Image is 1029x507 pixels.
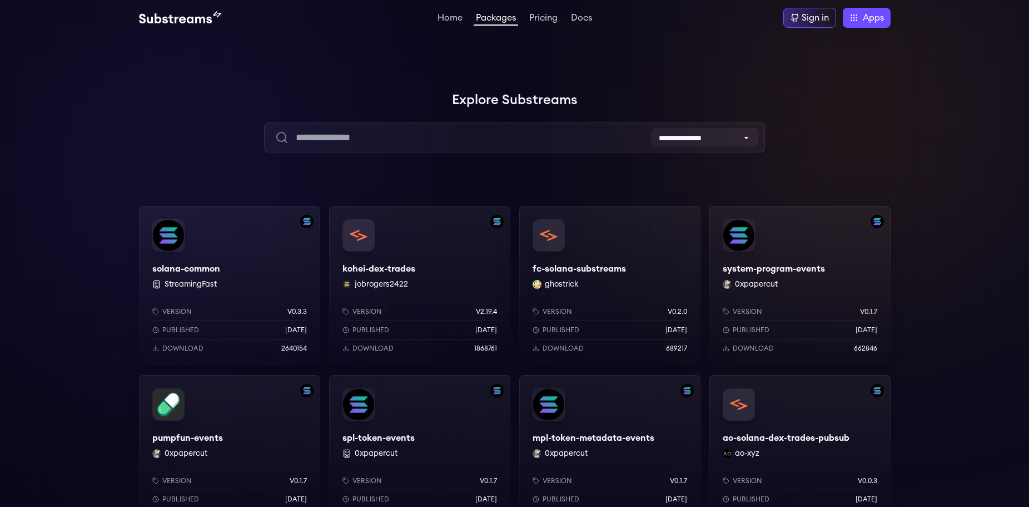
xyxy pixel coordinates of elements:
p: [DATE] [856,495,877,504]
button: ghostrick [545,279,579,290]
p: Published [733,495,769,504]
p: 1868761 [474,344,497,353]
button: ao-xyz [735,448,759,459]
img: Filter by solana network [871,215,884,228]
a: Home [435,13,465,24]
p: Published [543,326,579,334]
p: [DATE] [665,326,687,334]
button: 0xpapercut [735,279,778,290]
p: 689217 [666,344,687,353]
p: Version [162,307,192,316]
p: [DATE] [665,495,687,504]
p: Published [352,326,389,334]
p: Download [733,344,774,353]
p: Download [543,344,584,353]
a: Pricing [527,13,560,24]
a: Docs [569,13,594,24]
a: fc-solana-substreamsfc-solana-substreamsghostrick ghostrickVersionv0.2.0Published[DATE]Download68... [519,206,700,366]
p: Published [543,495,579,504]
p: Version [352,307,382,316]
img: Filter by solana network [680,384,694,397]
p: v2.19.4 [476,307,497,316]
a: Sign in [783,8,836,28]
div: Sign in [802,11,829,24]
p: Version [733,476,762,485]
p: v0.1.7 [480,476,497,485]
h1: Explore Substreams [139,89,891,111]
p: [DATE] [856,326,877,334]
p: Version [543,307,572,316]
p: Version [162,476,192,485]
button: jobrogers2422 [355,279,408,290]
p: v0.1.7 [670,476,687,485]
img: Filter by solana network [300,215,314,228]
button: 0xpapercut [165,448,207,459]
p: v0.1.7 [290,476,307,485]
p: Published [162,326,199,334]
img: Substream's logo [139,11,221,24]
p: Download [162,344,203,353]
p: v0.3.3 [287,307,307,316]
p: v0.0.3 [858,476,877,485]
button: 0xpapercut [545,448,588,459]
a: Filter by solana networkkohei-dex-tradeskohei-dex-tradesjobrogers2422 jobrogers2422Versionv2.19.4... [329,206,510,366]
img: Filter by solana network [490,384,504,397]
p: v0.2.0 [668,307,687,316]
button: 0xpapercut [355,448,397,459]
a: Filter by solana networksolana-commonsolana-common StreamingFastVersionv0.3.3Published[DATE]Downl... [139,206,320,366]
p: Published [162,495,199,504]
a: Packages [474,13,518,26]
button: StreamingFast [165,279,217,290]
p: [DATE] [285,495,307,504]
p: [DATE] [475,495,497,504]
p: Version [733,307,762,316]
img: Filter by solana network [490,215,504,228]
a: Filter by solana networksystem-program-eventssystem-program-events0xpapercut 0xpapercutVersionv0.... [709,206,891,366]
span: Apps [863,11,884,24]
img: Filter by solana network [300,384,314,397]
p: v0.1.7 [860,307,877,316]
img: Filter by solana network [871,384,884,397]
p: Published [352,495,389,504]
p: Version [543,476,572,485]
p: Version [352,476,382,485]
p: Download [352,344,394,353]
p: [DATE] [475,326,497,334]
p: 2640154 [281,344,307,353]
p: Published [733,326,769,334]
p: [DATE] [285,326,307,334]
p: 662846 [854,344,877,353]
